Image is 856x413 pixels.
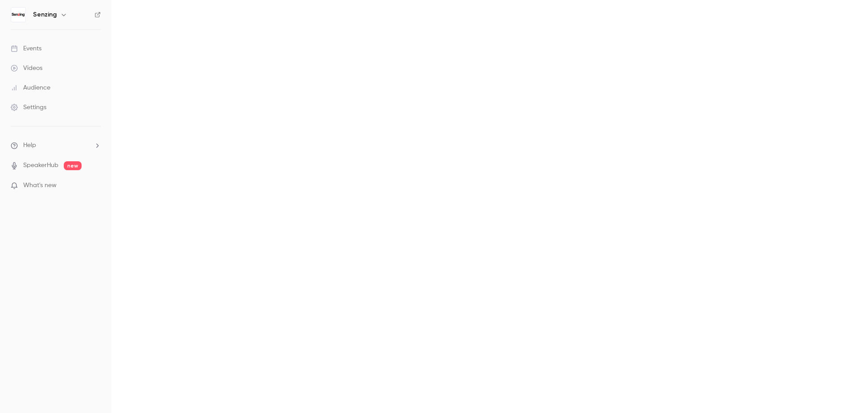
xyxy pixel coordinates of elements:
[23,161,58,170] a: SpeakerHub
[23,141,36,150] span: Help
[33,10,57,19] h6: Senzing
[11,64,42,73] div: Videos
[11,44,41,53] div: Events
[11,83,50,92] div: Audience
[11,103,46,112] div: Settings
[64,161,82,170] span: new
[23,181,57,190] span: What's new
[11,141,101,150] li: help-dropdown-opener
[11,8,25,22] img: Senzing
